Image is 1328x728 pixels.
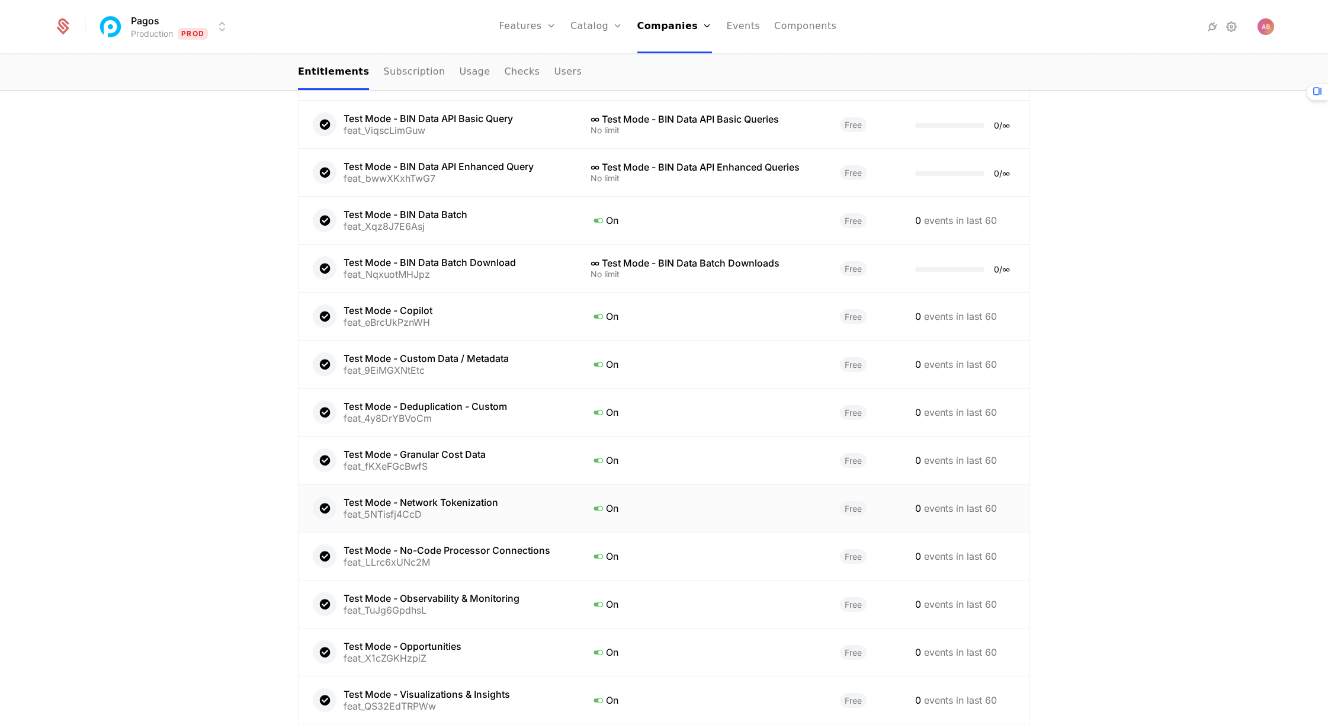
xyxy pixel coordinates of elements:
[915,453,1015,467] div: 0
[840,501,867,516] span: Free
[591,114,811,124] div: ∞ Test Mode - BIN Data API Basic Queries
[915,405,1015,419] div: 0
[924,214,997,226] span: events in last 60
[344,557,550,567] div: feat_LLrc6xUNc2M
[344,114,513,123] div: Test Mode - BIN Data API Basic Query
[840,453,867,468] span: Free
[591,270,811,278] div: No limit
[344,653,461,663] div: feat_X1cZGKHzpiZ
[344,642,461,651] div: Test Mode - Opportunities
[591,309,811,324] div: On
[504,55,540,90] a: Checks
[915,309,1015,323] div: 0
[344,126,513,135] div: feat_ViqscLimGuw
[591,126,811,134] div: No limit
[344,402,507,411] div: Test Mode - Deduplication - Custom
[97,12,125,41] img: Pagos
[344,258,516,267] div: Test Mode - BIN Data Batch Download
[298,55,1030,90] nav: Main
[915,213,1015,227] div: 0
[383,55,445,90] a: Subscription
[344,318,432,327] div: feat_eBrcUkPznWH
[840,597,867,612] span: Free
[840,693,867,708] span: Free
[915,357,1015,371] div: 0
[100,14,229,40] button: Select environment
[994,169,1010,178] div: 0 / ∞
[840,549,867,564] span: Free
[591,644,811,660] div: On
[840,165,867,180] span: Free
[840,117,867,132] span: Free
[344,461,486,471] div: feat_fKXeFGcBwfS
[344,354,509,363] div: Test Mode - Custom Data / Metadata
[840,357,867,372] span: Free
[298,55,582,90] ul: Choose Sub Page
[924,454,997,466] span: events in last 60
[840,405,867,420] span: Free
[915,645,1015,659] div: 0
[344,689,510,699] div: Test Mode - Visualizations & Insights
[344,270,516,279] div: feat_NqxuotMHJpz
[915,597,1015,611] div: 0
[924,310,997,322] span: events in last 60
[924,646,997,658] span: events in last 60
[924,550,997,562] span: events in last 60
[994,265,1010,274] div: 0 / ∞
[924,598,997,610] span: events in last 60
[591,162,811,172] div: ∞ Test Mode - BIN Data API Enhanced Queries
[924,694,997,706] span: events in last 60
[915,693,1015,707] div: 0
[924,502,997,514] span: events in last 60
[344,413,507,423] div: feat_4y8DrYBVoCm
[924,406,997,418] span: events in last 60
[915,501,1015,515] div: 0
[344,498,498,507] div: Test Mode - Network Tokenization
[924,358,997,370] span: events in last 60
[344,701,510,711] div: feat_QS32EdTRPWw
[344,210,467,219] div: Test Mode - BIN Data Batch
[1258,18,1274,35] button: Open user button
[840,645,867,660] span: Free
[591,549,811,564] div: On
[1224,20,1239,34] a: Settings
[591,501,811,516] div: On
[840,309,867,324] span: Free
[840,261,867,276] span: Free
[1205,20,1220,34] a: Integrations
[344,222,467,231] div: feat_Xqz8J7E6Asj
[994,121,1010,130] div: 0 / ∞
[1258,18,1274,35] img: Andy Barker
[344,509,498,519] div: feat_5NTisfj4CcD
[591,405,811,420] div: On
[344,306,432,315] div: Test Mode - Copilot
[298,55,369,90] a: Entitlements
[178,28,208,40] span: Prod
[591,453,811,468] div: On
[591,692,811,708] div: On
[344,546,550,555] div: Test Mode - No-Code Processor Connections
[591,357,811,372] div: On
[131,28,173,40] div: Production
[131,14,159,28] span: Pagos
[460,55,490,90] a: Usage
[344,594,519,603] div: Test Mode - Observability & Monitoring
[840,213,867,228] span: Free
[591,258,811,268] div: ∞ Test Mode - BIN Data Batch Downloads
[344,605,519,615] div: feat_TuJg6GpdhsL
[344,162,534,171] div: Test Mode - BIN Data API Enhanced Query
[591,596,811,612] div: On
[554,55,582,90] a: Users
[344,174,534,183] div: feat_bwwXKxhTwG7
[915,549,1015,563] div: 0
[344,450,486,459] div: Test Mode - Granular Cost Data
[591,213,811,228] div: On
[591,174,811,182] div: No limit
[344,365,509,375] div: feat_9EiMGXNtEtc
